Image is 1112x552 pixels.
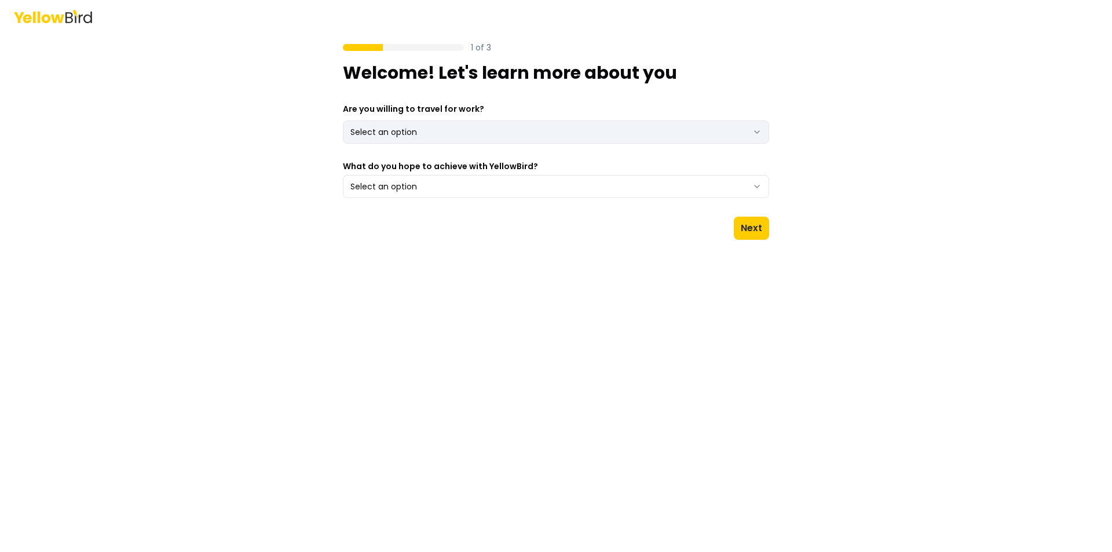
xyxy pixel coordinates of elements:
h1: Welcome! Let's learn more about you [343,63,769,83]
button: Next [734,217,769,240]
p: 1 of 3 [471,42,491,53]
label: Are you willing to travel for work? [343,103,484,115]
button: Select an option [343,175,769,198]
label: What do you hope to achieve with YellowBird? [343,162,769,170]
